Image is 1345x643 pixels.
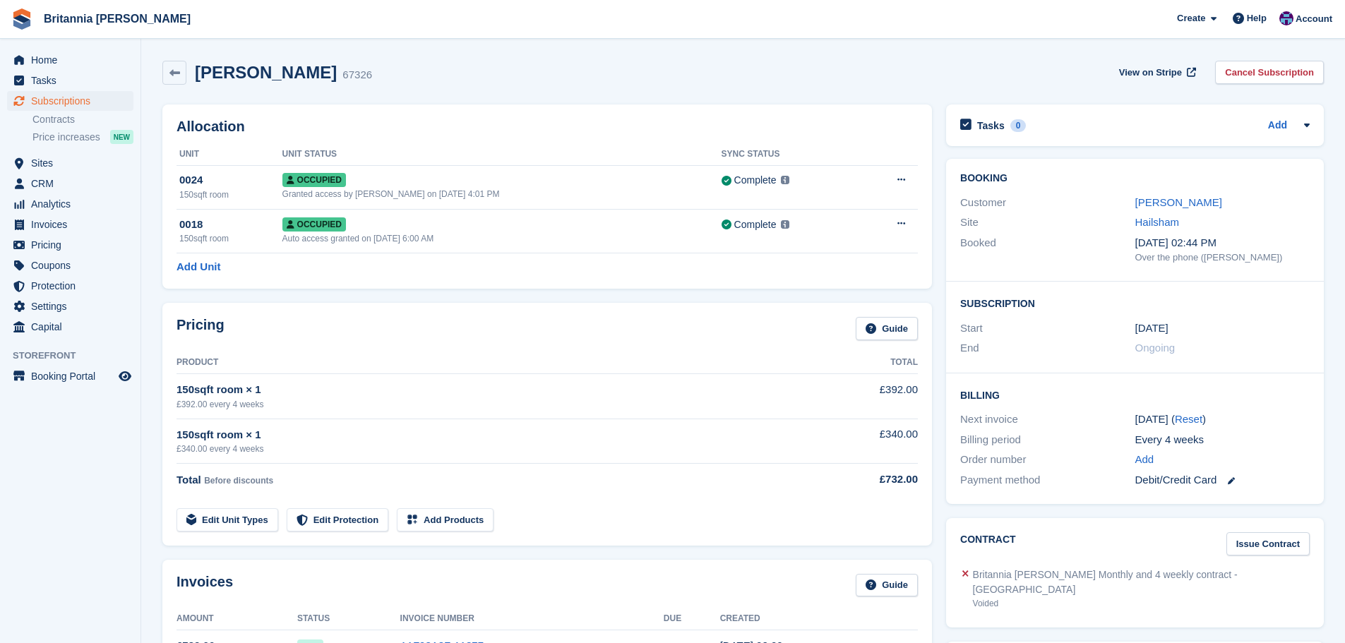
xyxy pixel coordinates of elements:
a: Cancel Subscription [1215,61,1324,84]
a: menu [7,296,133,316]
div: 67326 [342,67,372,83]
a: menu [7,174,133,193]
th: Amount [177,608,297,630]
a: menu [7,256,133,275]
div: £392.00 every 4 weeks [177,398,838,411]
span: Capital [31,317,116,337]
h2: Allocation [177,119,918,135]
a: Edit Unit Types [177,508,278,531]
a: Add Products [397,508,494,531]
span: Analytics [31,194,116,214]
a: Issue Contract [1226,532,1310,555]
div: Customer [960,195,1135,211]
div: 150sqft room [179,188,282,201]
div: 150sqft room × 1 [177,427,838,443]
div: Debit/Credit Card [1135,472,1310,488]
div: £732.00 [838,471,918,488]
a: menu [7,276,133,296]
div: 0018 [179,217,282,233]
th: Created [720,608,918,630]
div: £340.00 every 4 weeks [177,443,838,455]
a: menu [7,317,133,337]
th: Due [664,608,720,630]
div: Over the phone ([PERSON_NAME]) [1135,251,1310,265]
h2: Contract [960,532,1016,555]
a: View on Stripe [1113,61,1199,84]
th: Product [177,351,838,374]
span: Create [1177,11,1205,25]
div: Every 4 weeks [1135,432,1310,448]
div: 0024 [179,172,282,188]
div: Granted access by [PERSON_NAME] on [DATE] 4:01 PM [282,188,722,200]
a: Contracts [32,113,133,126]
th: Sync Status [722,143,859,166]
h2: Billing [960,387,1310,402]
h2: Invoices [177,574,233,597]
a: Guide [856,317,918,340]
a: Add [1268,118,1287,134]
a: Hailsham [1135,216,1180,228]
div: 0 [1010,119,1027,132]
span: Help [1247,11,1267,25]
img: stora-icon-8386f47178a22dfd0bd8f6a31ec36ba5ce8667c1dd55bd0f319d3a0aa187defe.svg [11,8,32,30]
div: [DATE] ( ) [1135,411,1310,428]
span: Invoices [31,215,116,234]
div: 150sqft room [179,232,282,245]
span: CRM [31,174,116,193]
td: £392.00 [838,374,918,419]
div: 150sqft room × 1 [177,382,838,398]
div: Voided [973,597,1310,610]
span: Booking Portal [31,366,116,386]
a: Reset [1175,413,1202,425]
span: Sites [31,153,116,173]
a: Add [1135,452,1154,468]
div: Complete [734,217,777,232]
span: Before discounts [204,476,273,486]
img: icon-info-grey-7440780725fd019a000dd9b08b2336e03edf1995a4989e88bcd33f0948082b44.svg [781,176,789,184]
span: Subscriptions [31,91,116,111]
span: View on Stripe [1119,66,1182,80]
h2: Subscription [960,296,1310,310]
th: Total [838,351,918,374]
h2: Booking [960,173,1310,184]
div: NEW [110,130,133,144]
span: Coupons [31,256,116,275]
div: Next invoice [960,411,1135,428]
a: Britannia [PERSON_NAME] [38,7,196,30]
a: menu [7,215,133,234]
a: menu [7,366,133,386]
h2: [PERSON_NAME] [195,63,337,82]
span: Occupied [282,217,346,232]
a: Price increases NEW [32,129,133,145]
div: Billing period [960,432,1135,448]
th: Status [297,608,400,630]
a: menu [7,153,133,173]
span: Pricing [31,235,116,255]
div: Start [960,320,1135,337]
a: Edit Protection [287,508,388,531]
span: Tasks [31,71,116,90]
h2: Tasks [977,119,1005,132]
a: Add Unit [177,259,220,275]
td: £340.00 [838,419,918,463]
div: Order number [960,452,1135,468]
th: Unit [177,143,282,166]
a: menu [7,91,133,111]
th: Invoice Number [400,608,664,630]
span: Account [1296,12,1332,26]
time: 2025-01-21 01:00:00 UTC [1135,320,1168,337]
span: Settings [31,296,116,316]
span: Total [177,474,201,486]
img: icon-info-grey-7440780725fd019a000dd9b08b2336e03edf1995a4989e88bcd33f0948082b44.svg [781,220,789,229]
div: Complete [734,173,777,188]
a: menu [7,50,133,70]
div: Booked [960,235,1135,265]
img: Becca Clark [1279,11,1293,25]
a: Guide [856,574,918,597]
span: Occupied [282,173,346,187]
span: Protection [31,276,116,296]
a: Preview store [116,368,133,385]
span: Ongoing [1135,342,1176,354]
th: Unit Status [282,143,722,166]
a: [PERSON_NAME] [1135,196,1222,208]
